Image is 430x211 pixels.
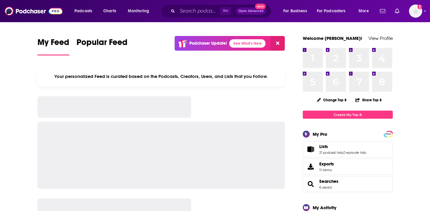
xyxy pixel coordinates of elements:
[239,10,263,13] span: Open Advanced
[313,205,336,210] div: My Activity
[409,4,422,18] span: Logged in as megcassidy
[124,6,157,16] button: open menu
[319,185,332,189] a: 6 saved
[319,150,343,155] a: 21 podcast lists
[38,37,69,51] span: My Feed
[319,144,328,149] span: Lists
[99,6,120,16] a: Charts
[313,131,327,137] div: My Pro
[177,6,220,16] input: Search podcasts, credits, & more...
[103,7,116,15] span: Charts
[279,6,314,16] button: open menu
[319,161,334,167] span: Exports
[319,179,338,184] a: Searches
[5,5,62,17] img: Podchaser - Follow, Share and Rate Podcasts
[409,4,422,18] button: Show profile menu
[255,4,266,9] span: New
[74,7,92,15] span: Podcasts
[305,180,317,188] a: Searches
[283,7,307,15] span: For Business
[317,7,346,15] span: For Podcasters
[303,159,393,175] a: Exports
[77,37,128,51] span: Popular Feed
[385,132,392,136] span: PRO
[377,6,388,16] a: Show notifications dropdown
[229,39,266,48] a: See What's New
[319,144,366,149] a: Lists
[303,141,393,157] span: Lists
[38,66,285,87] div: Your personalized Feed is curated based on the Podcasts, Creators, Users, and Lists that you Follow.
[313,6,354,16] button: open menu
[359,7,369,15] span: More
[385,132,392,136] a: PRO
[313,96,350,104] button: Change Top 8
[303,35,362,41] a: Welcome [PERSON_NAME]!
[417,4,422,9] svg: Add a profile image
[368,35,393,41] a: View Profile
[128,7,149,15] span: Monitoring
[343,150,366,155] a: 0 episode lists
[355,94,382,106] button: Share Top 8
[38,37,69,55] a: My Feed
[303,176,393,192] span: Searches
[392,6,402,16] a: Show notifications dropdown
[70,6,100,16] button: open menu
[354,6,376,16] button: open menu
[220,7,231,15] span: ⌘ K
[305,162,317,171] span: Exports
[77,37,128,55] a: Popular Feed
[303,111,393,119] a: Create My Top 8
[167,4,277,18] div: Search podcasts, credits, & more...
[319,168,334,172] span: 11 items
[409,4,422,18] img: User Profile
[305,145,317,153] a: Lists
[343,150,343,155] span: ,
[189,41,227,46] p: Podchaser Update!
[236,7,266,15] button: Open AdvancedNew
